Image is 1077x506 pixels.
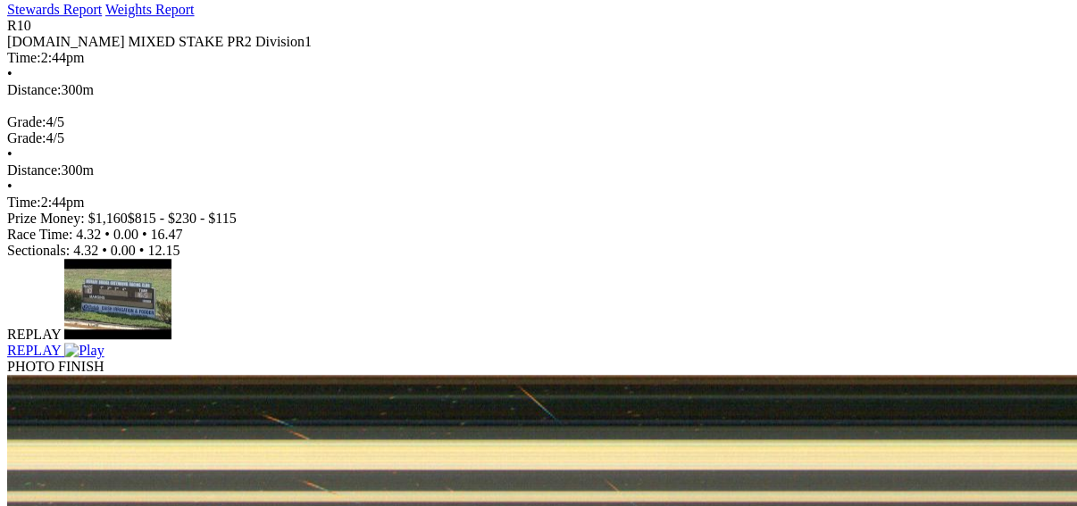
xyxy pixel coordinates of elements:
div: Prize Money: $1,160 [7,211,1070,227]
span: Grade: [7,114,46,129]
a: REPLAY Play [7,327,1070,359]
div: 4/5 [7,130,1070,146]
span: 4.32 [76,227,101,242]
span: REPLAY [7,327,61,342]
span: • [104,227,110,242]
div: 300m [7,162,1070,178]
span: Time: [7,50,41,65]
span: 4.32 [73,243,98,258]
span: R10 [7,18,31,33]
span: 0.00 [111,243,136,258]
span: • [142,227,147,242]
span: PHOTO FINISH [7,359,104,374]
span: • [7,178,13,194]
div: 4/5 [7,114,1070,130]
span: $815 - $230 - $115 [128,211,237,226]
div: 2:44pm [7,50,1070,66]
span: • [139,243,145,258]
span: Distance: [7,82,61,97]
span: • [7,66,13,81]
div: 2:44pm [7,195,1070,211]
span: Time: [7,195,41,210]
img: Play [64,343,104,359]
span: Distance: [7,162,61,178]
span: 0.00 [113,227,138,242]
span: • [102,243,107,258]
div: [DOMAIN_NAME] MIXED STAKE PR2 Division1 [7,34,1070,50]
span: Grade: [7,130,46,145]
a: Weights Report [105,2,195,17]
span: Sectionals: [7,243,70,258]
span: REPLAY [7,343,61,358]
a: Stewards Report [7,2,102,17]
span: 12.15 [147,243,179,258]
span: Race Time: [7,227,72,242]
img: default.jpg [64,259,171,339]
span: • [7,146,13,162]
div: 300m [7,82,1070,98]
span: 16.47 [151,227,183,242]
